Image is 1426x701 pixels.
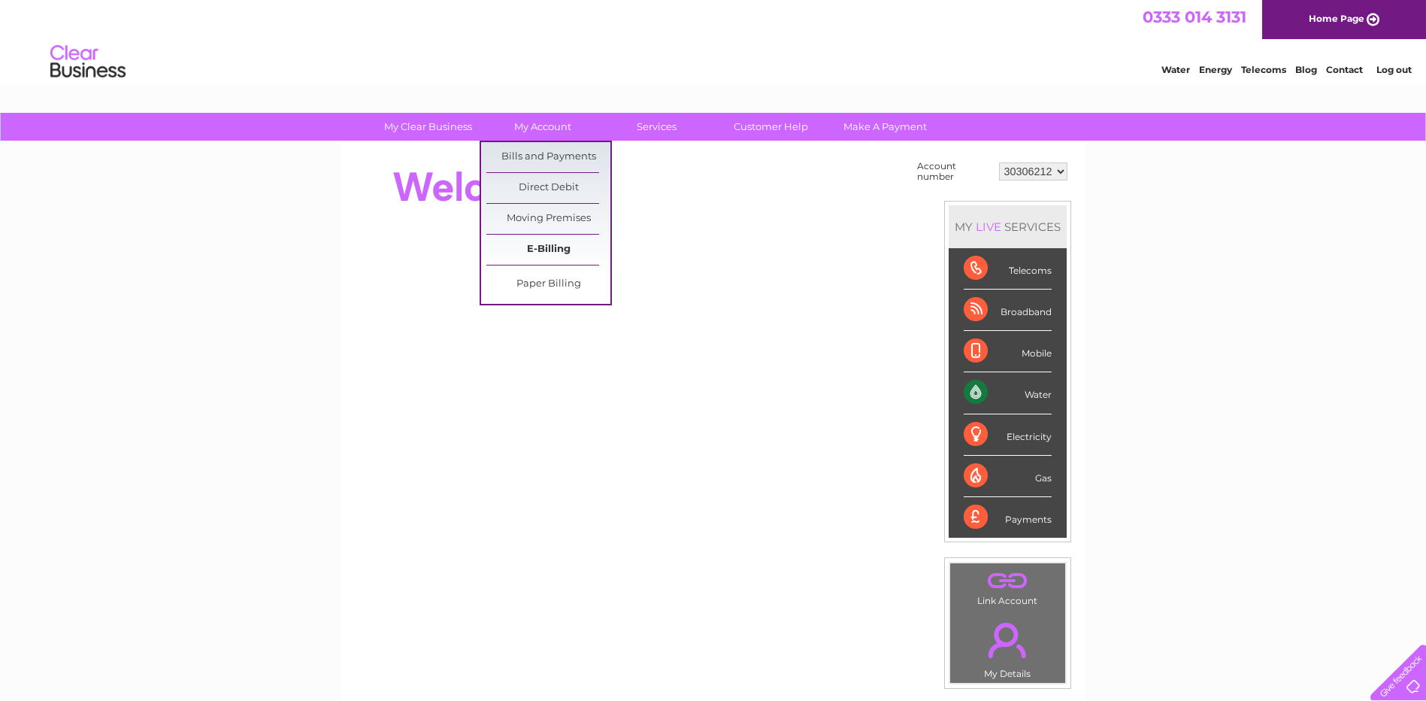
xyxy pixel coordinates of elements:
[913,157,995,186] td: Account number
[486,269,610,299] a: Paper Billing
[964,497,1052,538] div: Payments
[1241,64,1286,75] a: Telecoms
[1326,64,1363,75] a: Contact
[1295,64,1317,75] a: Blog
[973,220,1004,234] div: LIVE
[823,113,947,141] a: Make A Payment
[954,614,1061,666] a: .
[486,173,610,203] a: Direct Debit
[954,567,1061,593] a: .
[964,372,1052,414] div: Water
[366,113,490,141] a: My Clear Business
[949,610,1066,684] td: My Details
[359,8,1069,73] div: Clear Business is a trading name of Verastar Limited (registered in [GEOGRAPHIC_DATA] No. 3667643...
[1376,64,1412,75] a: Log out
[1143,8,1246,26] a: 0333 014 3131
[486,235,610,265] a: E-Billing
[964,414,1052,456] div: Electricity
[949,563,1066,610] td: Link Account
[964,456,1052,497] div: Gas
[964,331,1052,372] div: Mobile
[486,204,610,234] a: Moving Premises
[964,290,1052,331] div: Broadband
[50,39,126,85] img: logo.png
[480,113,604,141] a: My Account
[709,113,833,141] a: Customer Help
[1161,64,1190,75] a: Water
[1199,64,1232,75] a: Energy
[486,142,610,172] a: Bills and Payments
[949,205,1067,248] div: MY SERVICES
[964,248,1052,290] div: Telecoms
[595,113,719,141] a: Services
